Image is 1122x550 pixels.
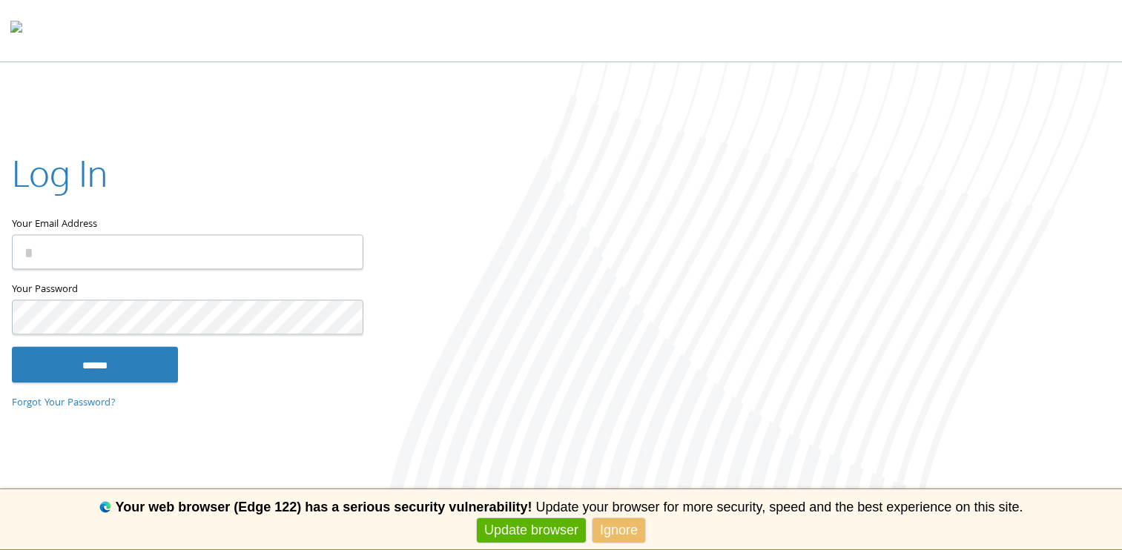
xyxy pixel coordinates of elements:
label: Your Password [12,282,362,300]
a: Forgot Your Password? [12,395,116,411]
span: Update your browser for more security, speed and the best experience on this site. [535,500,1023,514]
img: todyl-logo-dark.svg [10,16,22,45]
b: Your web browser (Edge 122) has a serious security vulnerability! [116,500,532,514]
h2: Log In [12,148,108,198]
a: Update browser [477,518,586,543]
a: Ignore [593,518,645,543]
